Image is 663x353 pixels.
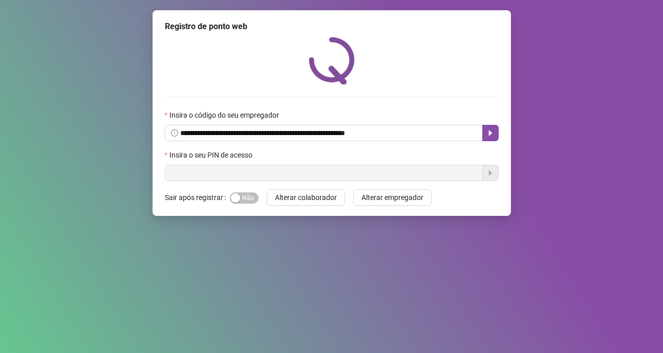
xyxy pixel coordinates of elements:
[486,129,495,137] span: caret-right
[165,189,230,206] label: Sair após registrar
[361,192,423,203] span: Alterar empregador
[171,129,178,137] span: info-circle
[165,109,286,121] label: Insira o código do seu empregador
[165,149,259,161] label: Insira o seu PIN de acesso
[275,192,337,203] span: Alterar colaborador
[267,189,345,206] button: Alterar colaborador
[309,37,355,84] img: QRPoint
[165,20,499,33] div: Registro de ponto web
[353,189,432,206] button: Alterar empregador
